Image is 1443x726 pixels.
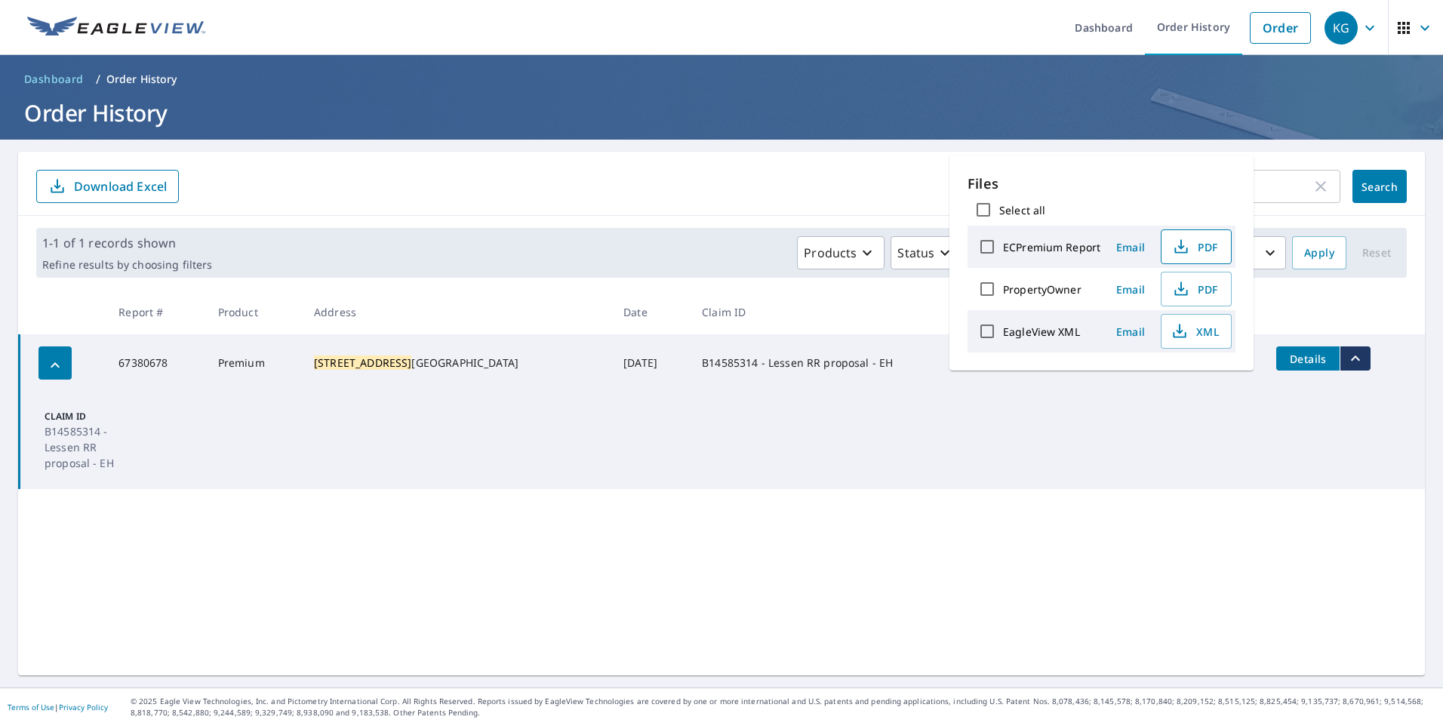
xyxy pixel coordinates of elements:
button: PDF [1161,272,1232,306]
td: Premium [206,334,302,392]
button: Email [1106,235,1155,259]
p: Refine results by choosing filters [42,258,212,272]
a: Privacy Policy [59,702,108,712]
li: / [96,70,100,88]
a: Order [1250,12,1311,44]
span: Details [1285,352,1331,366]
p: Order History [106,72,177,87]
div: KG [1325,11,1358,45]
button: detailsBtn-67380678 [1276,346,1340,371]
th: Date [611,290,690,334]
td: [DATE] [611,334,690,392]
a: Terms of Use [8,702,54,712]
span: XML [1171,322,1219,340]
p: © 2025 Eagle View Technologies, Inc. and Pictometry International Corp. All Rights Reserved. Repo... [131,696,1435,718]
label: ECPremium Report [1003,240,1100,254]
img: EV Logo [27,17,205,39]
button: Status [891,236,962,269]
button: Search [1352,170,1407,203]
td: 67380678 [106,334,206,392]
span: Search [1365,180,1395,194]
label: Select all [999,203,1045,217]
div: [GEOGRAPHIC_DATA] [314,355,599,371]
p: Products [804,244,857,262]
p: B14585314 - Lessen RR proposal - EH [45,423,129,471]
h1: Order History [18,97,1425,128]
button: XML [1161,314,1232,349]
span: PDF [1171,280,1219,298]
td: B14585314 - Lessen RR proposal - EH [690,334,981,392]
span: Email [1112,240,1149,254]
span: PDF [1171,238,1219,256]
th: Claim ID [690,290,981,334]
label: PropertyOwner [1003,282,1081,297]
nav: breadcrumb [18,67,1425,91]
p: 1-1 of 1 records shown [42,234,212,252]
p: | [8,703,108,712]
button: Email [1106,320,1155,343]
p: Download Excel [74,178,167,195]
button: Email [1106,278,1155,301]
p: Claim ID [45,410,129,423]
p: Status [897,244,934,262]
button: PDF [1161,229,1232,264]
span: Email [1112,325,1149,339]
span: Email [1112,282,1149,297]
button: Download Excel [36,170,179,203]
span: Dashboard [24,72,84,87]
p: Files [968,174,1235,194]
button: Apply [1292,236,1346,269]
a: Dashboard [18,67,90,91]
button: filesDropdownBtn-67380678 [1340,346,1371,371]
span: Apply [1304,244,1334,263]
label: EagleView XML [1003,325,1080,339]
th: Product [206,290,302,334]
th: Report # [106,290,206,334]
mark: [STREET_ADDRESS] [314,355,411,370]
th: Address [302,290,611,334]
button: Products [797,236,885,269]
